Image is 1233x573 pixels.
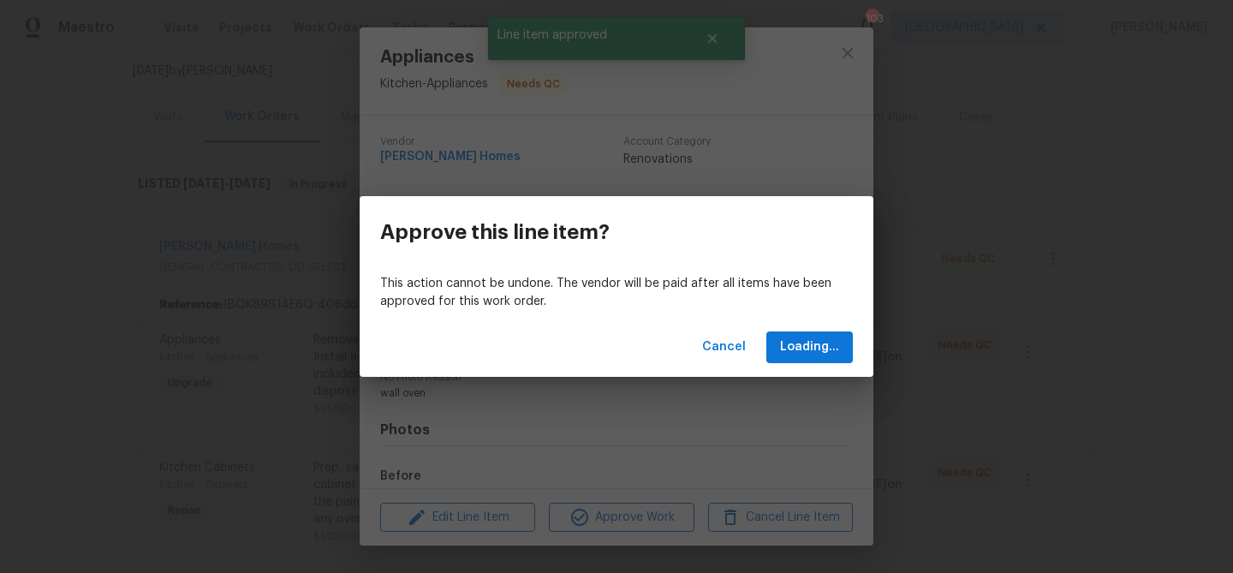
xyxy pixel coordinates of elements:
span: Cancel [702,337,746,358]
p: This action cannot be undone. The vendor will be paid after all items have been approved for this... [380,275,853,311]
h3: Approve this line item? [380,220,610,244]
button: Cancel [695,331,753,363]
span: Loading... [780,337,839,358]
button: Loading... [766,331,853,363]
